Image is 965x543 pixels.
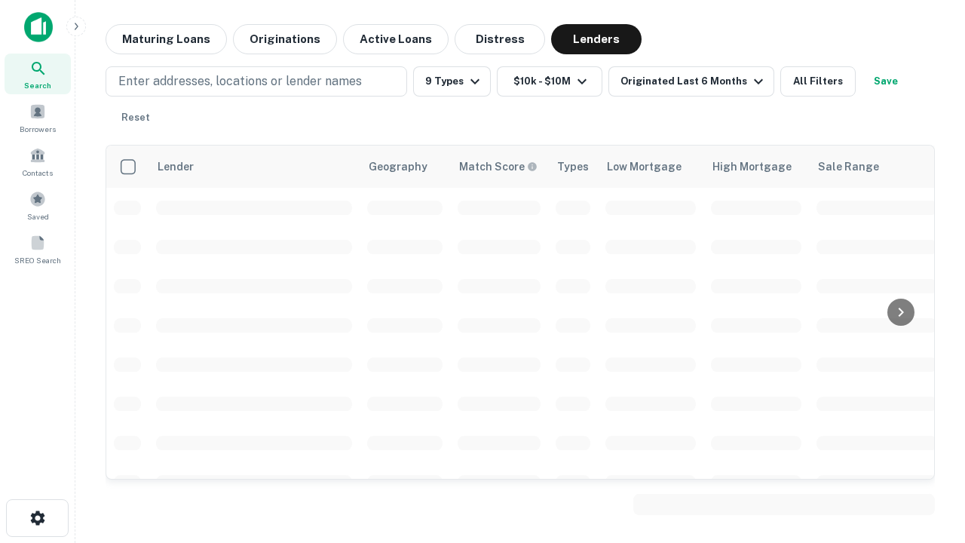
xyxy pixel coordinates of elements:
div: Originated Last 6 Months [620,72,767,90]
button: Originations [233,24,337,54]
button: 9 Types [413,66,491,97]
iframe: Chat Widget [890,422,965,495]
a: Saved [5,185,71,225]
button: Lenders [551,24,642,54]
button: Save your search to get updates of matches that match your search criteria. [862,66,910,97]
div: Geography [369,158,427,176]
span: Borrowers [20,123,56,135]
span: Saved [27,210,49,222]
a: Contacts [5,141,71,182]
a: Borrowers [5,97,71,138]
button: Distress [455,24,545,54]
a: SREO Search [5,229,71,269]
th: Sale Range [809,146,945,188]
div: Low Mortgage [607,158,682,176]
div: Capitalize uses an advanced AI algorithm to match your search with the best lender. The match sco... [459,158,538,175]
h6: Match Score [459,158,535,175]
th: High Mortgage [703,146,809,188]
div: Lender [158,158,194,176]
button: All Filters [780,66,856,97]
button: Reset [112,103,160,133]
div: High Mortgage [712,158,792,176]
button: Maturing Loans [106,24,227,54]
a: Search [5,54,71,94]
button: Active Loans [343,24,449,54]
th: Lender [149,146,360,188]
p: Enter addresses, locations or lender names [118,72,362,90]
button: $10k - $10M [497,66,602,97]
th: Geography [360,146,450,188]
button: Originated Last 6 Months [608,66,774,97]
span: Search [24,79,51,91]
div: Sale Range [818,158,879,176]
th: Types [548,146,598,188]
span: Contacts [23,167,53,179]
th: Low Mortgage [598,146,703,188]
span: SREO Search [14,254,61,266]
img: capitalize-icon.png [24,12,53,42]
button: Enter addresses, locations or lender names [106,66,407,97]
th: Capitalize uses an advanced AI algorithm to match your search with the best lender. The match sco... [450,146,548,188]
div: Types [557,158,589,176]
